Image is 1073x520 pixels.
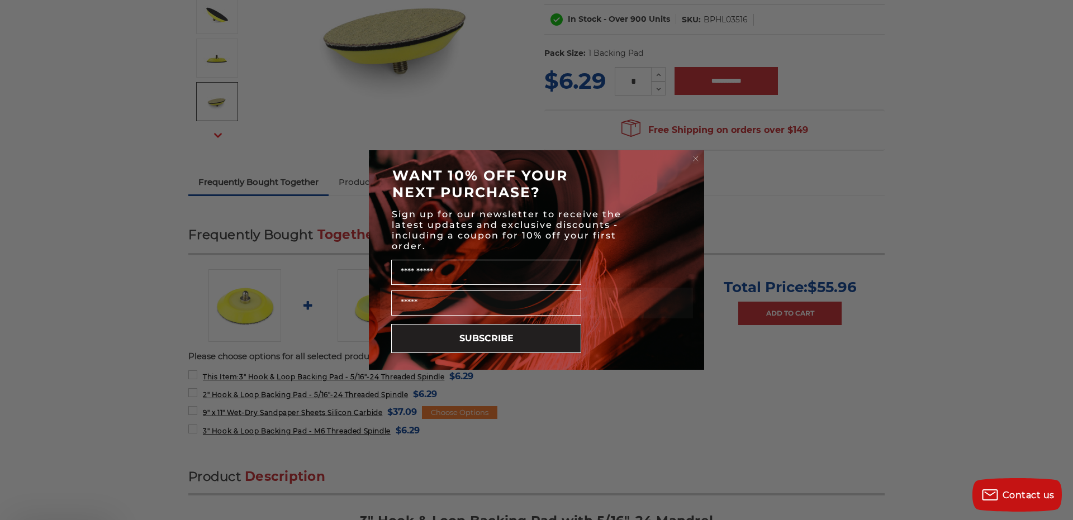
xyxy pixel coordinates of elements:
[690,153,701,164] button: Close dialog
[972,478,1062,512] button: Contact us
[392,209,621,251] span: Sign up for our newsletter to receive the latest updates and exclusive discounts - including a co...
[391,290,581,316] input: Email
[391,324,581,353] button: SUBSCRIBE
[392,167,568,201] span: WANT 10% OFF YOUR NEXT PURCHASE?
[1003,490,1055,500] span: Contact us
